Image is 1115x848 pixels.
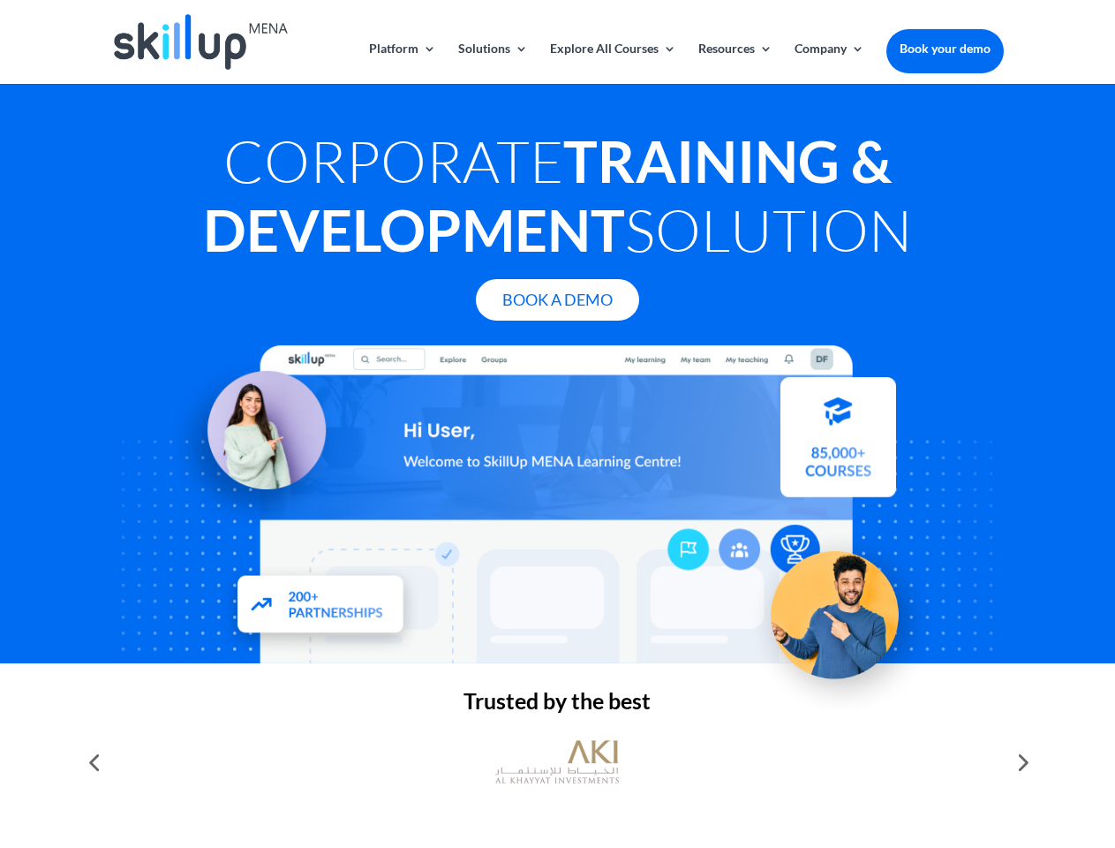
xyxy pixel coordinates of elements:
[203,126,892,264] strong: Training & Development
[795,42,864,84] a: Company
[165,352,343,530] img: Learning Management Solution - SkillUp
[886,29,1004,68] a: Book your demo
[458,42,528,84] a: Solutions
[550,42,676,84] a: Explore All Courses
[476,279,639,321] a: Book A Demo
[698,42,772,84] a: Resources
[745,514,941,710] img: Upskill your workforce - SkillUp
[111,126,1003,273] h1: Corporate Solution
[114,14,287,70] img: Skillup Mena
[495,731,619,793] img: al khayyat investments logo
[369,42,436,84] a: Platform
[780,384,896,504] img: Courses library - SkillUp MENA
[111,690,1003,721] h2: Trusted by the best
[219,558,424,655] img: Partners - SkillUp Mena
